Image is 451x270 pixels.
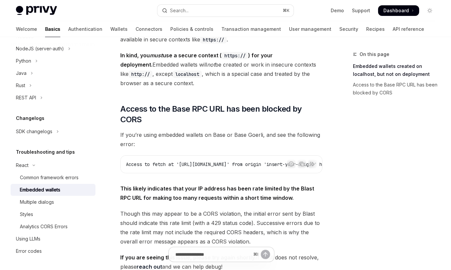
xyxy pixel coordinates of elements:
a: API reference [393,21,424,37]
button: Open search [157,5,294,17]
div: SDK changelogs [16,128,52,135]
button: Toggle Java section [11,67,95,79]
button: Toggle NodeJS (server-auth) section [11,43,95,55]
button: Toggle SDK changelogs section [11,126,95,137]
button: Ask AI [308,160,317,168]
code: https:// [200,36,227,43]
a: User management [289,21,331,37]
a: Welcome [16,21,37,37]
a: Support [352,7,370,14]
div: Java [16,69,27,77]
em: must [150,52,163,59]
span: Access to the Base RPC URL has been blocked by CORS [120,104,322,125]
div: Analytics CORS Errors [20,223,68,231]
div: Python [16,57,31,65]
div: Error codes [16,247,42,255]
div: Styles [20,210,33,218]
button: Report incorrect code [287,160,296,168]
div: Search... [170,7,189,15]
a: Transaction management [221,21,281,37]
div: NodeJS (server-auth) [16,45,64,53]
button: Send message [261,250,270,259]
a: Embedded wallets created on localhost, but not on deployment [353,61,440,80]
input: Ask a question... [175,247,251,262]
img: light logo [16,6,57,15]
div: Using LLMs [16,235,40,243]
a: Dashboard [378,5,419,16]
a: Error codes [11,245,95,257]
div: Embedded wallets [20,186,60,194]
a: Styles [11,208,95,220]
strong: In kind, you use a secure context ( ) for your deployment. [120,52,273,68]
span: Dashboard [383,7,409,14]
h5: Troubleshooting and tips [16,148,75,156]
code: http:// [129,71,152,78]
a: Demo [331,7,344,14]
a: Basics [45,21,60,37]
button: Copy the contents from the code block [298,160,306,168]
span: Though this may appear to be a CORS violation, the initial error sent by Blast should indicate th... [120,209,322,246]
div: React [16,161,28,169]
span: If you’re using embedded wallets on Base or Base Goerli, and see the following error: [120,130,322,149]
a: Embedded wallets [11,184,95,196]
a: Multiple dialogs [11,196,95,208]
a: Wallets [110,21,128,37]
a: Using LLMs [11,233,95,245]
code: localhost [173,71,202,78]
button: Toggle Python section [11,55,95,67]
span: Access to fetch at '[URL][DOMAIN_NAME]' from origin 'insert-your-origin' has been blocked by CORS... [126,161,410,167]
a: Security [339,21,358,37]
a: Connectors [136,21,162,37]
div: REST API [16,94,36,102]
a: Common framework errors [11,172,95,184]
h5: Changelogs [16,114,44,122]
em: not [207,61,215,68]
button: Toggle dark mode [424,5,435,16]
button: Toggle React section [11,159,95,171]
a: Recipes [366,21,385,37]
span: Embedded wallets will be created or work in insecure contexts like , except , which is a special ... [120,51,322,88]
a: Policies & controls [170,21,213,37]
div: Rust [16,81,25,89]
strong: This likely indicates that your IP address has been rate limited by the Blast RPC URL for making ... [120,185,314,201]
div: Common framework errors [20,174,79,182]
button: Toggle Rust section [11,80,95,91]
code: https:// [222,52,248,59]
span: On this page [360,50,389,58]
div: Multiple dialogs [20,198,54,206]
a: Access to the Base RPC URL has been blocked by CORS [353,80,440,98]
button: Toggle REST API section [11,92,95,104]
span: ⌘ K [283,8,290,13]
a: Authentication [68,21,102,37]
a: Analytics CORS Errors [11,221,95,233]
